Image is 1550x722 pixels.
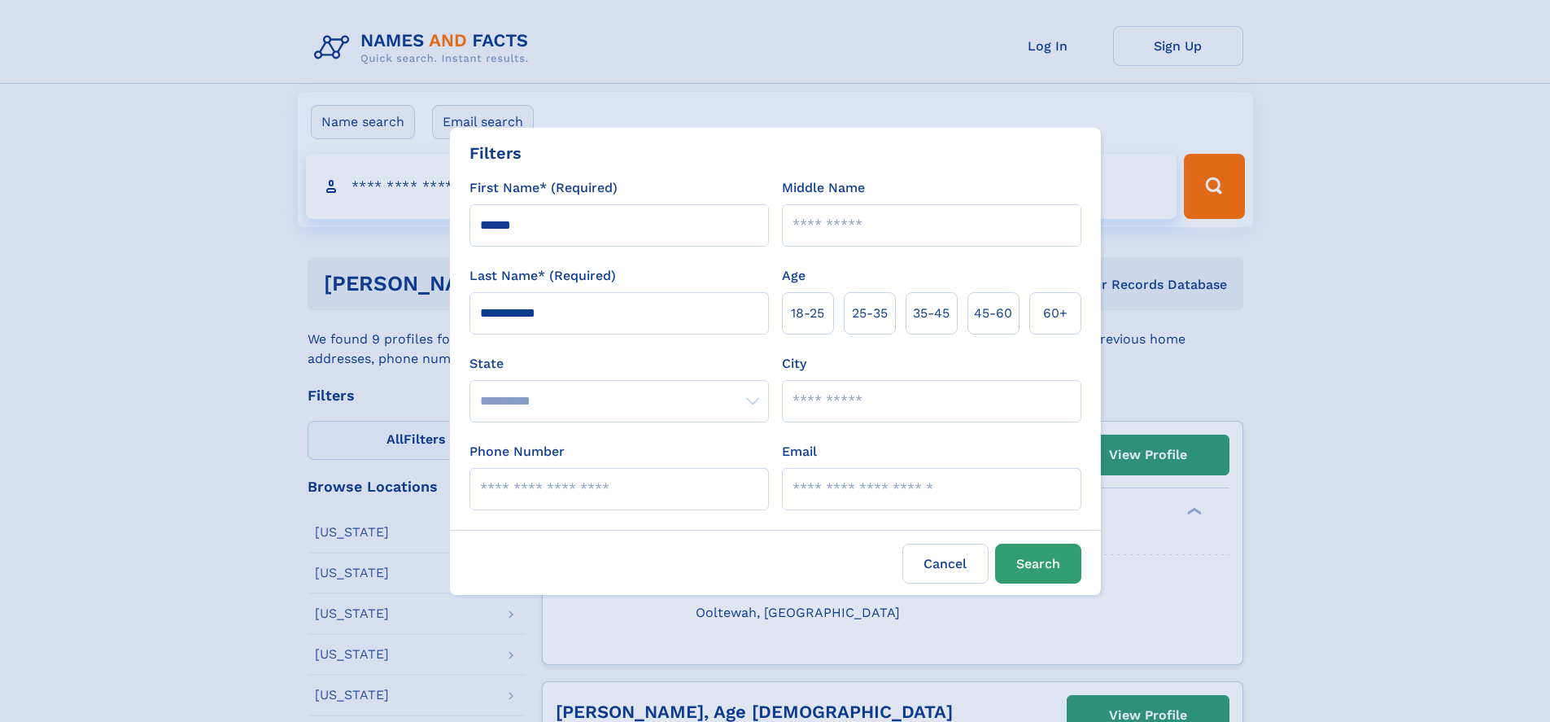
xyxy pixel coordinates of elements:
[782,266,806,286] label: Age
[469,141,522,165] div: Filters
[995,544,1081,584] button: Search
[469,266,616,286] label: Last Name* (Required)
[791,304,824,323] span: 18‑25
[469,442,565,462] label: Phone Number
[1043,304,1068,323] span: 60+
[852,304,888,323] span: 25‑35
[469,354,769,374] label: State
[913,304,950,323] span: 35‑45
[974,304,1012,323] span: 45‑60
[782,178,865,198] label: Middle Name
[469,178,618,198] label: First Name* (Required)
[782,354,806,374] label: City
[902,544,989,584] label: Cancel
[782,442,817,462] label: Email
